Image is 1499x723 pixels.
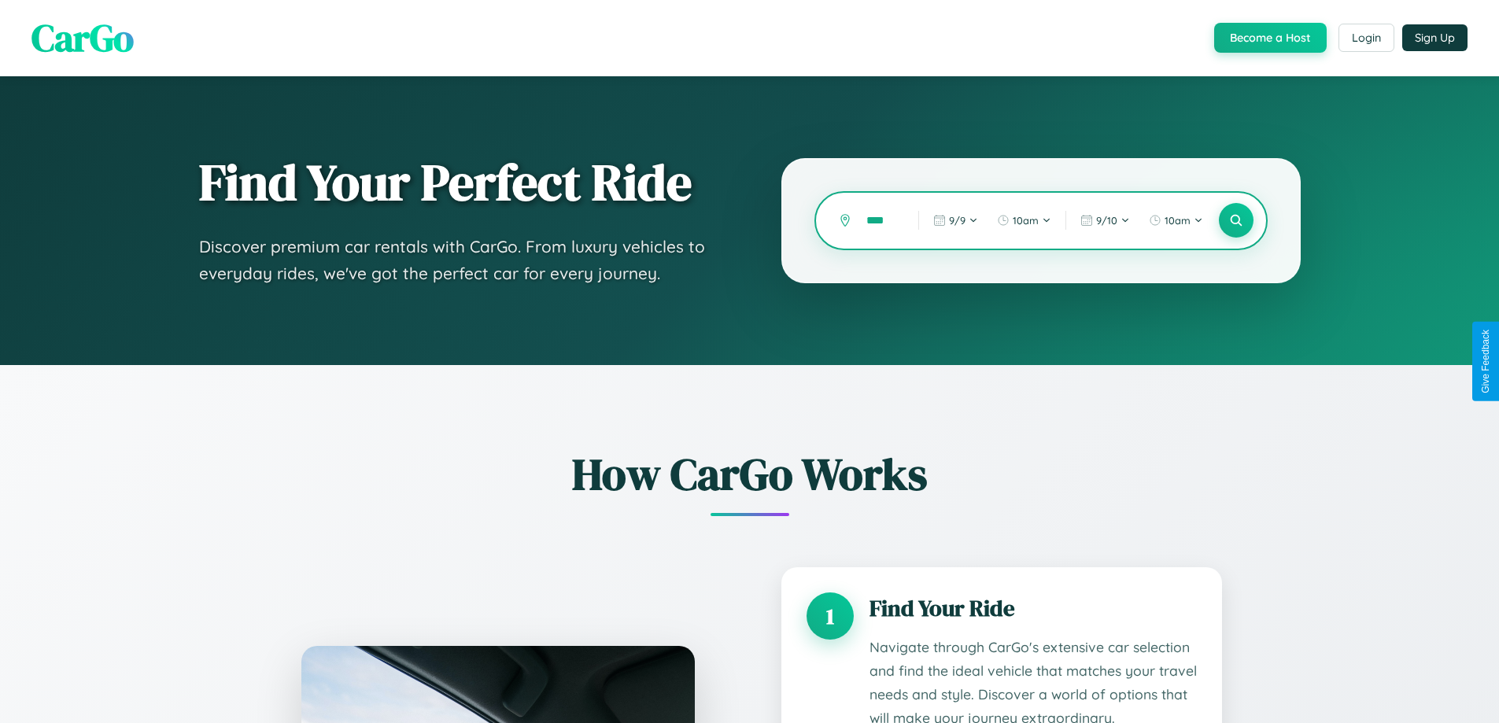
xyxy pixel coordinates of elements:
button: 10am [1141,208,1211,233]
button: Login [1338,24,1394,52]
span: 10am [1013,214,1039,227]
button: Sign Up [1402,24,1468,51]
p: Discover premium car rentals with CarGo. From luxury vehicles to everyday rides, we've got the pe... [199,234,718,286]
button: 10am [989,208,1059,233]
button: Become a Host [1214,23,1327,53]
span: CarGo [31,12,134,64]
div: Give Feedback [1480,330,1491,393]
h3: Find Your Ride [869,592,1197,624]
span: 10am [1165,214,1191,227]
span: 9 / 10 [1096,214,1117,227]
h2: How CarGo Works [278,444,1222,504]
span: 9 / 9 [949,214,965,227]
h1: Find Your Perfect Ride [199,155,718,210]
button: 9/10 [1073,208,1138,233]
div: 1 [807,592,854,640]
button: 9/9 [925,208,986,233]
